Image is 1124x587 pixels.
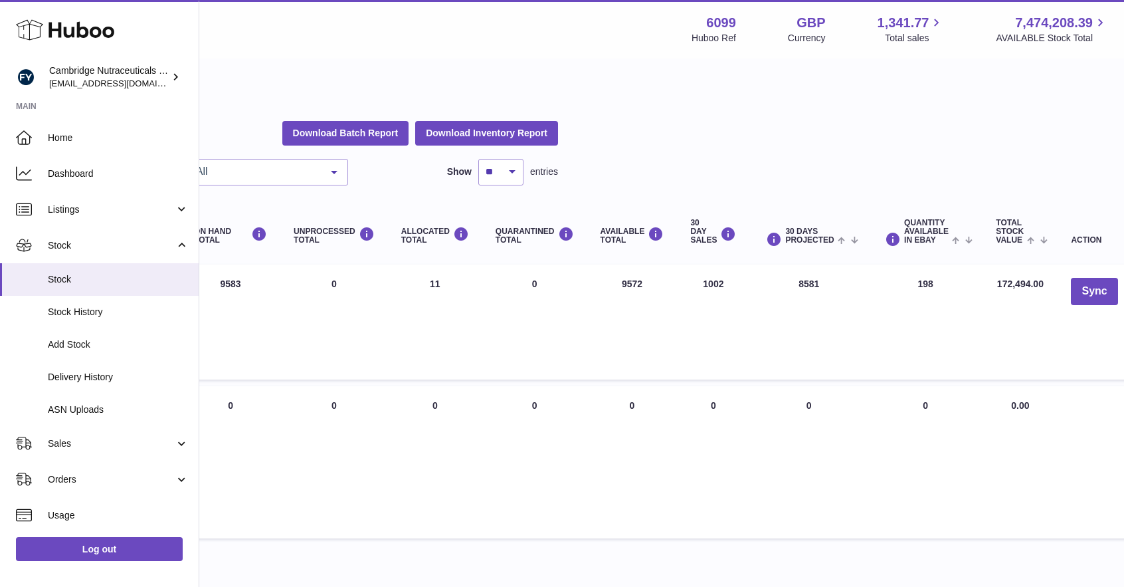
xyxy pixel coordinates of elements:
[181,386,280,538] td: 0
[48,273,189,286] span: Stock
[294,227,375,245] div: UNPROCESSED Total
[48,338,189,351] span: Add Stock
[587,265,678,380] td: 9572
[996,219,1024,245] span: Total stock value
[996,14,1108,45] a: 7,474,208.39 AVAILABLE Stock Total
[1015,14,1093,32] span: 7,474,208.39
[16,67,36,87] img: huboo@camnutra.com
[1071,236,1117,245] div: Action
[16,537,183,561] a: Log out
[193,165,321,178] span: All
[48,509,189,522] span: Usage
[48,132,189,144] span: Home
[749,386,868,538] td: 0
[601,227,664,245] div: AVAILABLE Total
[749,265,868,380] td: 8581
[530,166,558,178] span: entries
[48,203,175,216] span: Listings
[48,404,189,416] span: ASN Uploads
[788,32,826,45] div: Currency
[282,121,409,145] button: Download Batch Report
[796,14,825,32] strong: GBP
[692,32,736,45] div: Huboo Ref
[706,14,736,32] strong: 6099
[885,32,944,45] span: Total sales
[532,400,537,411] span: 0
[677,386,749,538] td: 0
[904,219,949,245] span: Quantity Available in eBay
[878,14,929,32] span: 1,341.77
[48,473,175,486] span: Orders
[997,279,1044,289] span: 172,494.00
[48,306,189,318] span: Stock History
[785,227,834,245] span: 30 DAYS PROJECTED
[587,386,678,538] td: 0
[388,386,482,538] td: 0
[48,239,175,252] span: Stock
[996,32,1108,45] span: AVAILABLE Stock Total
[181,265,280,380] td: 9583
[48,168,189,180] span: Dashboard
[447,166,472,178] label: Show
[48,437,175,450] span: Sales
[388,265,482,380] td: 11
[401,227,469,245] div: ALLOCATED Total
[280,265,388,380] td: 0
[280,386,388,538] td: 0
[868,265,983,380] td: 198
[690,219,736,245] div: 30 DAY SALES
[1011,400,1029,411] span: 0.00
[194,227,267,245] div: ON HAND Total
[532,279,537,289] span: 0
[1071,278,1117,305] button: Sync
[49,78,195,88] span: [EMAIL_ADDRESS][DOMAIN_NAME]
[48,371,189,384] span: Delivery History
[415,121,558,145] button: Download Inventory Report
[868,386,983,538] td: 0
[677,265,749,380] td: 1002
[49,64,169,90] div: Cambridge Nutraceuticals Ltd
[878,14,945,45] a: 1,341.77 Total sales
[496,227,574,245] div: QUARANTINED Total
